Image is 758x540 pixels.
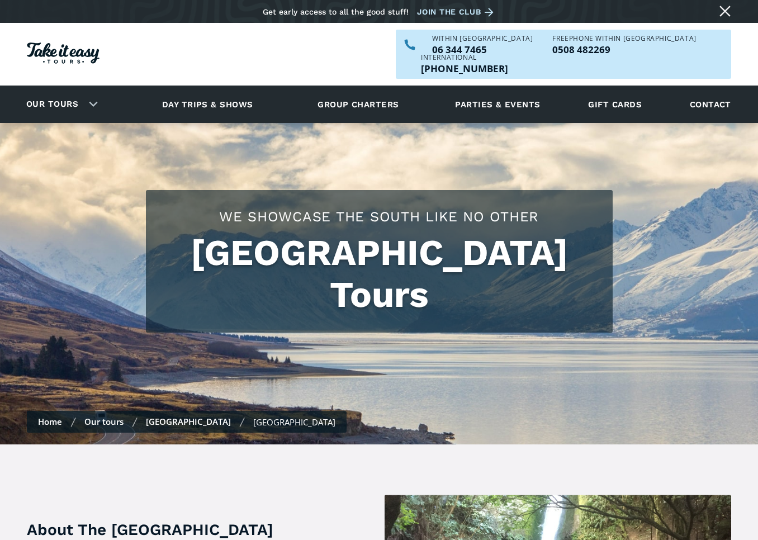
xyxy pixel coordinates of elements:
p: [PHONE_NUMBER] [421,64,508,73]
p: 0508 482269 [552,45,696,54]
a: Our tours [18,91,87,117]
div: Get early access to all the good stuff! [263,7,409,16]
a: Close message [716,2,734,20]
a: Call us freephone within NZ on 0508482269 [552,45,696,54]
a: Parties & events [449,89,546,120]
a: Call us outside of NZ on +6463447465 [421,64,508,73]
nav: breadcrumbs [27,411,347,433]
div: [GEOGRAPHIC_DATA] [253,416,335,428]
div: International [421,54,508,61]
h1: [GEOGRAPHIC_DATA] Tours [157,232,601,316]
a: Call us within NZ on 063447465 [432,45,533,54]
a: Contact [684,89,737,120]
a: Group charters [304,89,413,120]
img: Take it easy Tours logo [27,42,100,64]
p: 06 344 7465 [432,45,533,54]
a: Day trips & shows [148,89,267,120]
h2: We showcase the south like no other [157,207,601,226]
div: Freephone WITHIN [GEOGRAPHIC_DATA] [552,35,696,42]
a: Our tours [84,416,124,427]
a: Gift cards [582,89,647,120]
div: WITHIN [GEOGRAPHIC_DATA] [432,35,533,42]
a: [GEOGRAPHIC_DATA] [146,416,231,427]
a: Join the club [417,5,498,19]
a: Homepage [27,37,100,72]
a: Home [38,416,62,427]
div: Our tours [13,89,106,120]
